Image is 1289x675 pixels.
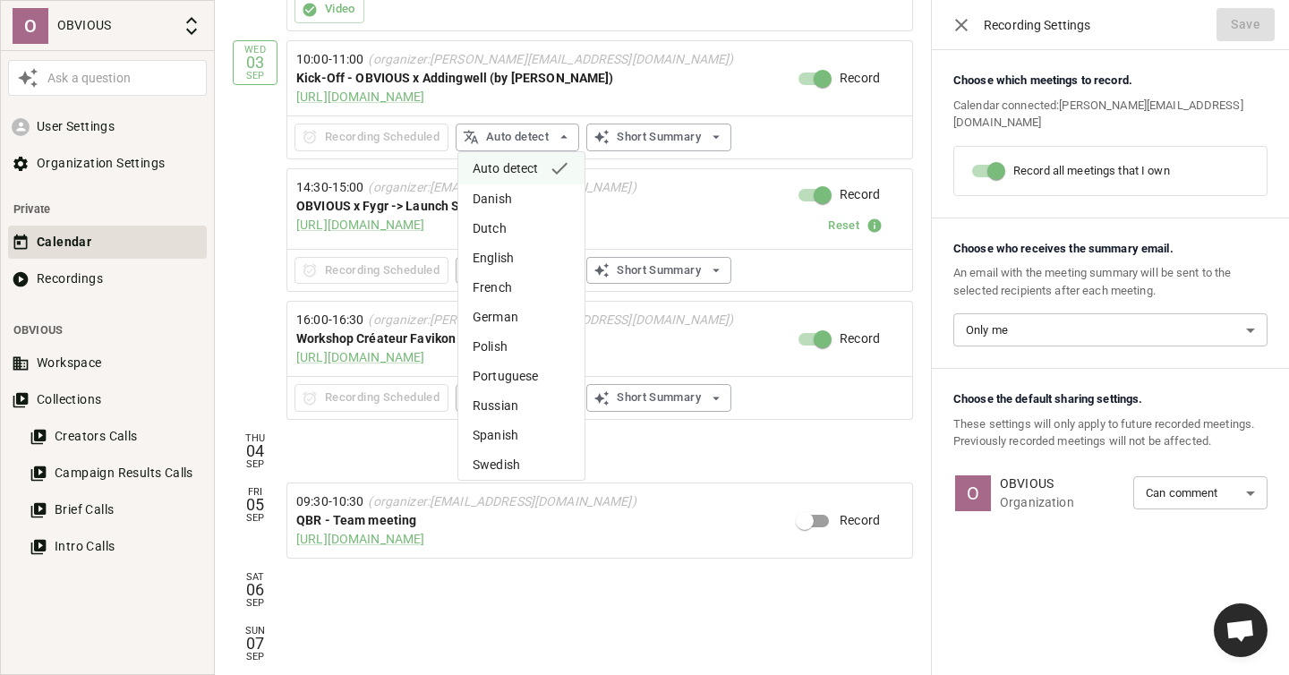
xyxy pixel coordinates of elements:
span: French [473,278,538,297]
a: Ouvrir le chat [1214,603,1268,657]
span: Danish [473,190,538,209]
span: English [473,249,538,268]
span: German [473,308,538,327]
span: Spanish [473,426,538,445]
span: Auto detect [473,159,538,178]
span: Russian [473,397,538,415]
span: Dutch [473,219,538,238]
span: Swedish [473,456,538,474]
span: Polish [473,337,538,356]
span: Portuguese [473,367,538,386]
